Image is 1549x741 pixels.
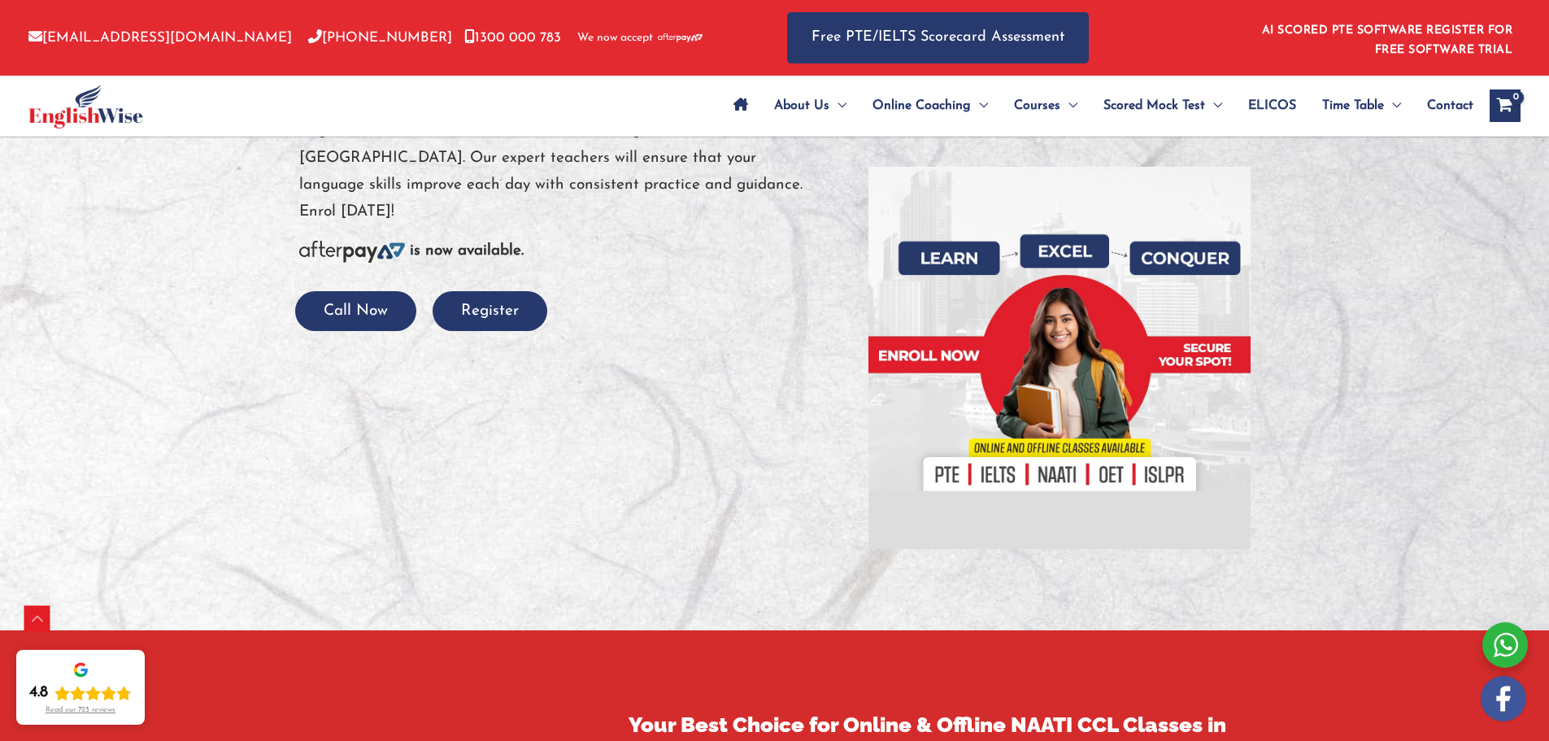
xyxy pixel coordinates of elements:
a: Register [433,303,547,319]
div: Rating: 4.8 out of 5 [29,683,132,703]
a: Time TableMenu Toggle [1309,77,1414,134]
span: Menu Toggle [829,77,846,134]
button: Register [433,291,547,331]
span: We now accept [577,30,653,46]
span: Menu Toggle [1384,77,1401,134]
a: AI SCORED PTE SOFTWARE REGISTER FOR FREE SOFTWARE TRIAL [1262,24,1513,56]
div: Read our 723 reviews [46,706,115,715]
a: CoursesMenu Toggle [1001,77,1090,134]
a: ELICOS [1235,77,1309,134]
span: ELICOS [1248,77,1296,134]
span: Contact [1427,77,1473,134]
a: View Shopping Cart, empty [1490,89,1521,122]
img: Afterpay-Logo [658,33,703,42]
a: Scored Mock TestMenu Toggle [1090,77,1235,134]
a: [PHONE_NUMBER] [308,31,452,45]
span: Courses [1014,77,1060,134]
a: Free PTE/IELTS Scorecard Assessment [787,12,1089,63]
a: [EMAIL_ADDRESS][DOMAIN_NAME] [28,31,292,45]
a: 1300 000 783 [464,31,561,45]
a: Contact [1414,77,1473,134]
span: Menu Toggle [1205,77,1222,134]
img: cropped-ew-logo [28,84,143,129]
img: white-facebook.png [1481,676,1526,721]
img: Afterpay-Logo [299,241,405,263]
span: Scored Mock Test [1103,77,1205,134]
p: Englishwise offers the best NAATI CCL coaching classes in [GEOGRAPHIC_DATA]. Our expert teachers ... [299,117,844,225]
button: Call Now [295,291,416,331]
img: banner-new-img [868,167,1251,549]
nav: Site Navigation: Main Menu [720,77,1473,134]
span: Time Table [1322,77,1384,134]
div: 4.8 [29,683,48,703]
span: About Us [774,77,829,134]
span: Menu Toggle [1060,77,1077,134]
a: Call Now [295,303,416,319]
aside: Header Widget 1 [1252,11,1521,64]
span: Online Coaching [872,77,971,134]
b: is now available. [410,243,524,259]
span: Menu Toggle [971,77,988,134]
a: About UsMenu Toggle [761,77,859,134]
a: Online CoachingMenu Toggle [859,77,1001,134]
